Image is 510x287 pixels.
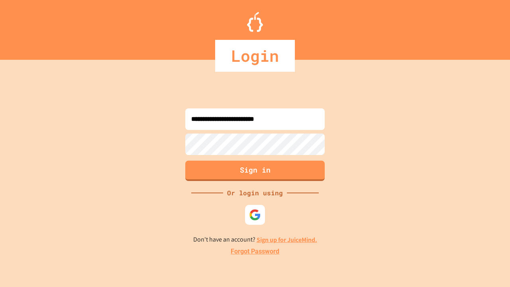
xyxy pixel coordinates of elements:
button: Sign in [185,161,325,181]
a: Forgot Password [231,247,279,256]
p: Don't have an account? [193,235,317,245]
div: Or login using [223,188,287,198]
div: Login [215,40,295,72]
img: Logo.svg [247,12,263,32]
a: Sign up for JuiceMind. [257,236,317,244]
img: google-icon.svg [249,209,261,221]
